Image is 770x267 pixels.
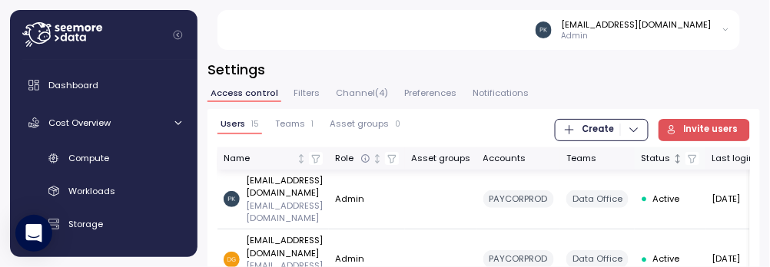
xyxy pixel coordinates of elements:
[224,152,294,166] div: Name
[395,119,400,130] p: 0
[405,89,457,97] span: Preferences
[168,29,188,41] button: Collapse navigation
[275,120,305,128] span: Teams
[246,234,323,259] p: [EMAIL_ADDRESS][DOMAIN_NAME]
[582,120,614,140] span: Create
[653,252,680,266] span: Active
[68,218,103,230] span: Storage
[224,191,240,207] img: 7b9db31e9354dbe8abca2c75ee0663bd
[16,70,191,101] a: Dashboard
[337,89,389,97] span: Channel ( 4 )
[311,119,314,130] p: 1
[246,199,323,225] p: [EMAIL_ADDRESS][DOMAIN_NAME]
[16,107,191,138] a: Cost Overview
[207,60,760,79] h3: Settings
[48,79,98,91] span: Dashboard
[483,190,554,208] div: PAYCORPROD
[16,212,191,237] a: Storage
[653,193,680,206] span: Active
[329,170,405,229] td: Admin
[566,152,629,166] div: Teams
[335,152,370,166] div: Role
[672,153,683,164] div: Not sorted
[221,120,245,128] span: Users
[16,179,191,204] a: Workloads
[68,185,115,197] span: Workloads
[683,120,738,140] span: Invite users
[483,152,554,166] div: Accounts
[329,147,405,170] th: RoleNot sorted
[217,147,330,170] th: NameNot sorted
[562,31,712,41] p: Admin
[48,117,111,129] span: Cost Overview
[296,153,307,164] div: Not sorted
[473,89,529,97] span: Notifications
[330,120,389,128] span: Asset groups
[566,190,629,208] div: Data Office
[246,174,323,199] p: [EMAIL_ADDRESS][DOMAIN_NAME]
[68,152,109,164] span: Compute
[642,152,671,166] div: Status
[659,119,751,141] button: Invite users
[251,119,259,130] p: 15
[635,147,705,170] th: StatusNot sorted
[294,89,320,97] span: Filters
[372,153,383,164] div: Not sorted
[536,21,552,38] img: 7b9db31e9354dbe8abca2c75ee0663bd
[555,119,648,141] button: Create
[411,152,470,166] div: Asset groups
[15,215,52,252] div: Open Intercom Messenger
[712,152,755,166] div: Last login
[16,146,191,171] a: Compute
[211,89,278,97] span: Access control
[562,18,712,31] div: [EMAIL_ADDRESS][DOMAIN_NAME]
